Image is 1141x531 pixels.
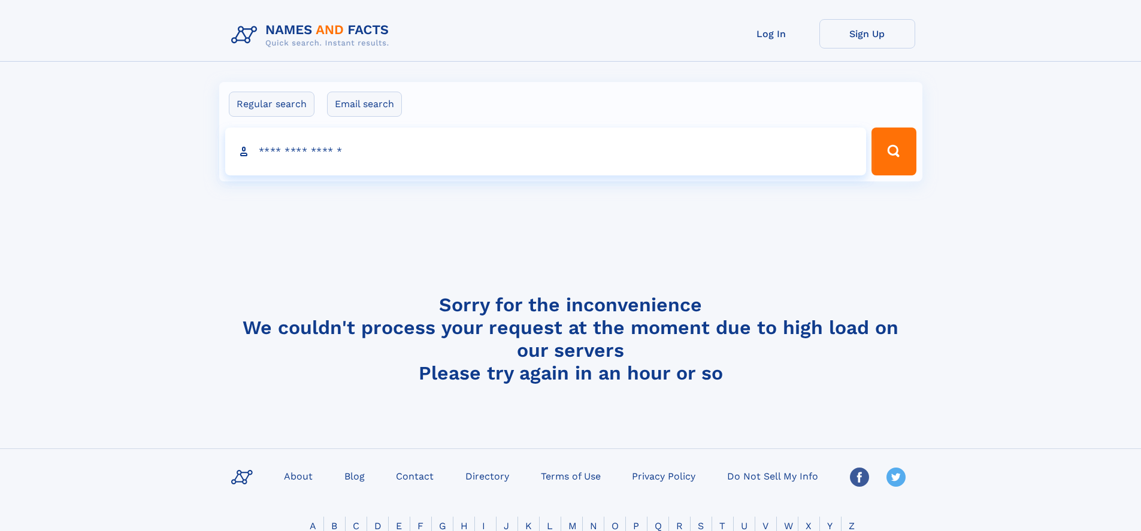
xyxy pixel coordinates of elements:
img: Facebook [850,468,869,487]
img: Twitter [886,468,906,487]
a: Sign Up [819,19,915,48]
label: Regular search [229,92,314,117]
button: Search Button [871,128,916,175]
a: Contact [391,467,438,484]
label: Email search [327,92,402,117]
a: Directory [461,467,514,484]
a: Privacy Policy [627,467,700,484]
a: Blog [340,467,370,484]
h4: Sorry for the inconvenience We couldn't process your request at the moment due to high load on ou... [226,293,915,384]
a: Log In [724,19,819,48]
a: Terms of Use [536,467,606,484]
a: Do Not Sell My Info [722,467,823,484]
img: Logo Names and Facts [226,19,399,51]
input: search input [225,128,867,175]
a: About [279,467,317,484]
